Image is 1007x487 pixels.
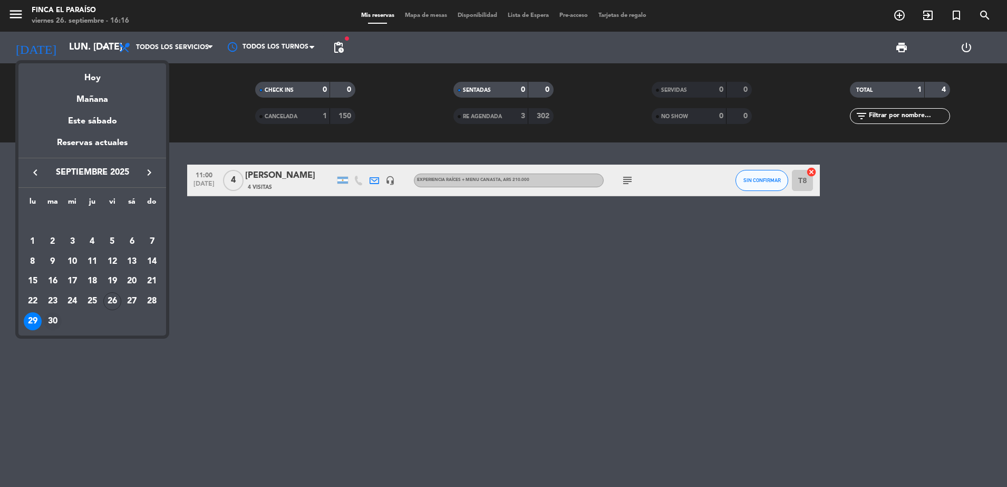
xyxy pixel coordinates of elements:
td: 1 de septiembre de 2025 [23,232,43,252]
td: 12 de septiembre de 2025 [102,252,122,272]
th: miércoles [62,196,82,212]
td: 10 de septiembre de 2025 [62,252,82,272]
div: 9 [44,253,62,271]
div: 16 [44,272,62,290]
div: 17 [63,272,81,290]
div: 2 [44,233,62,251]
td: 13 de septiembre de 2025 [122,252,142,272]
div: 24 [63,292,81,310]
td: 7 de septiembre de 2025 [142,232,162,252]
td: 5 de septiembre de 2025 [102,232,122,252]
div: 7 [143,233,161,251]
div: Este sábado [18,107,166,136]
div: 22 [24,292,42,310]
div: 21 [143,272,161,290]
div: 25 [83,292,101,310]
div: 20 [123,272,141,290]
th: sábado [122,196,142,212]
div: 4 [83,233,101,251]
div: 1 [24,233,42,251]
div: 13 [123,253,141,271]
div: 29 [24,312,42,330]
td: 30 de septiembre de 2025 [43,311,63,331]
div: 15 [24,272,42,290]
td: 21 de septiembre de 2025 [142,271,162,291]
th: martes [43,196,63,212]
th: domingo [142,196,162,212]
div: Hoy [18,63,166,85]
td: 3 de septiembre de 2025 [62,232,82,252]
div: 5 [103,233,121,251]
span: septiembre 2025 [45,166,140,179]
td: 24 de septiembre de 2025 [62,291,82,311]
td: 19 de septiembre de 2025 [102,271,122,291]
td: 15 de septiembre de 2025 [23,271,43,291]
td: 9 de septiembre de 2025 [43,252,63,272]
td: 16 de septiembre de 2025 [43,271,63,291]
td: 28 de septiembre de 2025 [142,291,162,311]
td: 8 de septiembre de 2025 [23,252,43,272]
td: 11 de septiembre de 2025 [82,252,102,272]
th: viernes [102,196,122,212]
div: 28 [143,292,161,310]
i: keyboard_arrow_right [143,166,156,179]
div: 11 [83,253,101,271]
th: jueves [82,196,102,212]
div: 10 [63,253,81,271]
td: 22 de septiembre de 2025 [23,291,43,311]
div: 6 [123,233,141,251]
div: 3 [63,233,81,251]
button: keyboard_arrow_left [26,166,45,179]
td: 2 de septiembre de 2025 [43,232,63,252]
td: 27 de septiembre de 2025 [122,291,142,311]
td: 6 de septiembre de 2025 [122,232,142,252]
td: 29 de septiembre de 2025 [23,311,43,331]
div: 8 [24,253,42,271]
td: 26 de septiembre de 2025 [102,291,122,311]
button: keyboard_arrow_right [140,166,159,179]
div: 30 [44,312,62,330]
div: 26 [103,292,121,310]
td: 4 de septiembre de 2025 [82,232,102,252]
div: 14 [143,253,161,271]
div: Mañana [18,85,166,107]
div: 18 [83,272,101,290]
div: 27 [123,292,141,310]
td: SEP. [23,212,162,232]
i: keyboard_arrow_left [29,166,42,179]
td: 14 de septiembre de 2025 [142,252,162,272]
td: 20 de septiembre de 2025 [122,271,142,291]
td: 18 de septiembre de 2025 [82,271,102,291]
td: 23 de septiembre de 2025 [43,291,63,311]
div: 19 [103,272,121,290]
div: 12 [103,253,121,271]
div: Reservas actuales [18,136,166,158]
td: 25 de septiembre de 2025 [82,291,102,311]
div: 23 [44,292,62,310]
th: lunes [23,196,43,212]
td: 17 de septiembre de 2025 [62,271,82,291]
